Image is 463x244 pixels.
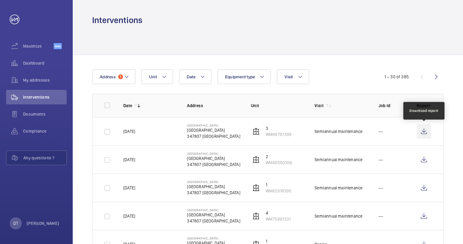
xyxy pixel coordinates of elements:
[187,74,195,79] span: Date
[385,74,409,80] div: 1 – 30 of 385
[266,125,292,131] p: 3
[315,185,362,191] div: Semiannual maintenance
[315,157,362,163] div: Semiannual maintenance
[266,131,292,137] p: WM89797389
[123,185,135,191] p: [DATE]
[315,128,362,134] div: Semiannual maintenance
[378,157,383,163] p: ---
[378,213,383,219] p: ---
[100,74,116,79] span: Address
[409,108,438,114] div: Download report
[23,43,54,49] span: Maximize
[187,218,240,224] p: 347807 [GEOGRAPHIC_DATA]
[315,103,324,109] p: Visit
[187,133,240,139] p: 347807 [GEOGRAPHIC_DATA]
[118,74,123,79] span: 1
[92,15,142,26] h1: Interventions
[277,69,309,84] button: Visit
[187,212,240,218] p: [GEOGRAPHIC_DATA]
[13,220,18,226] p: DT
[23,77,67,83] span: My addresses
[187,184,240,190] p: [GEOGRAPHIC_DATA]
[315,213,362,219] div: Semiannual maintenance
[54,43,62,49] span: Beta
[179,69,212,84] button: Date
[266,154,292,160] p: 2
[149,74,157,79] span: Unit
[285,74,293,79] span: Visit
[142,69,173,84] button: Unit
[378,185,383,191] p: ---
[123,128,135,134] p: [DATE]
[123,213,135,219] p: [DATE]
[187,161,240,168] p: 347807 [GEOGRAPHIC_DATA]
[187,103,241,109] p: Address
[187,180,240,184] p: [GEOGRAPHIC_DATA]
[27,220,59,226] p: [PERSON_NAME]
[266,160,292,166] p: WM49550306
[251,103,305,109] p: Unit
[378,128,383,134] p: ---
[266,216,291,222] p: WM75997331
[187,152,240,155] p: [GEOGRAPHIC_DATA]
[23,155,66,161] span: Any questions ?
[92,69,135,84] button: Address1
[123,157,135,163] p: [DATE]
[187,124,240,127] p: [GEOGRAPHIC_DATA]
[252,184,260,191] img: elevator.svg
[23,128,67,134] span: Compliance
[225,74,255,79] span: Equipment type
[23,94,67,100] span: Interventions
[187,190,240,196] p: 347807 [GEOGRAPHIC_DATA]
[252,212,260,220] img: elevator.svg
[218,69,271,84] button: Equipment type
[266,210,291,216] p: 4
[266,182,291,188] p: 1
[378,103,407,109] p: Job Id
[187,236,240,240] p: [GEOGRAPHIC_DATA]
[23,60,67,66] span: Dashboard
[123,103,132,109] p: Date
[187,208,240,212] p: [GEOGRAPHIC_DATA]
[187,127,240,133] p: [GEOGRAPHIC_DATA]
[252,156,260,163] img: elevator.svg
[252,128,260,135] img: elevator.svg
[23,111,67,117] span: Documents
[187,155,240,161] p: [GEOGRAPHIC_DATA]
[266,188,291,194] p: WM62618390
